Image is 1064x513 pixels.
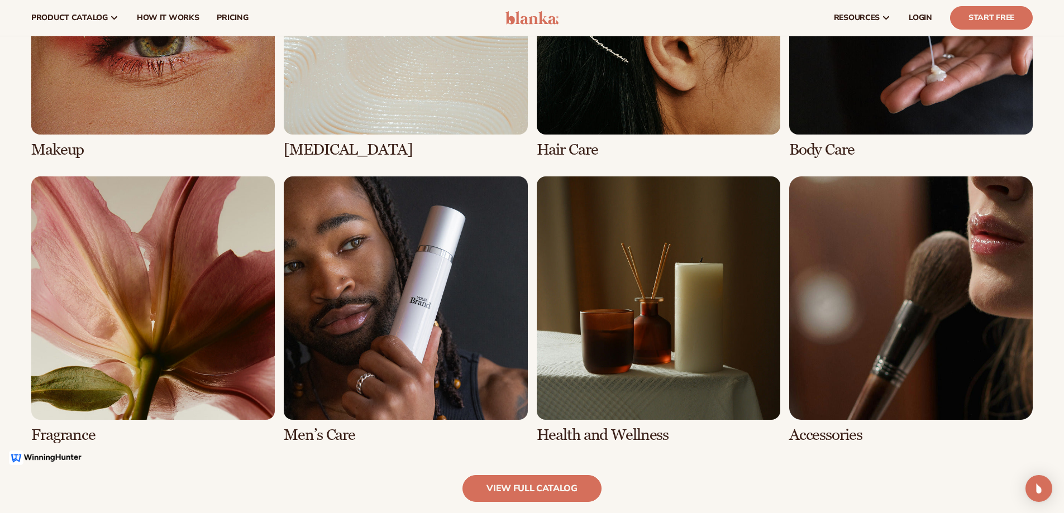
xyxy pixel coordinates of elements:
span: resources [834,13,880,22]
span: product catalog [31,13,108,22]
div: Open Intercom Messenger [1025,475,1052,502]
div: 7 / 8 [537,176,780,444]
div: 6 / 8 [284,176,527,444]
h3: [MEDICAL_DATA] [284,141,527,159]
img: logo [505,11,559,25]
h3: Body Care [789,141,1033,159]
div: 8 / 8 [789,176,1033,444]
h3: Makeup [31,141,275,159]
a: view full catalog [462,475,602,502]
span: LOGIN [909,13,932,22]
span: pricing [217,13,248,22]
h3: Hair Care [537,141,780,159]
span: How It Works [137,13,199,22]
div: 5 / 8 [31,176,275,444]
a: Start Free [950,6,1033,30]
